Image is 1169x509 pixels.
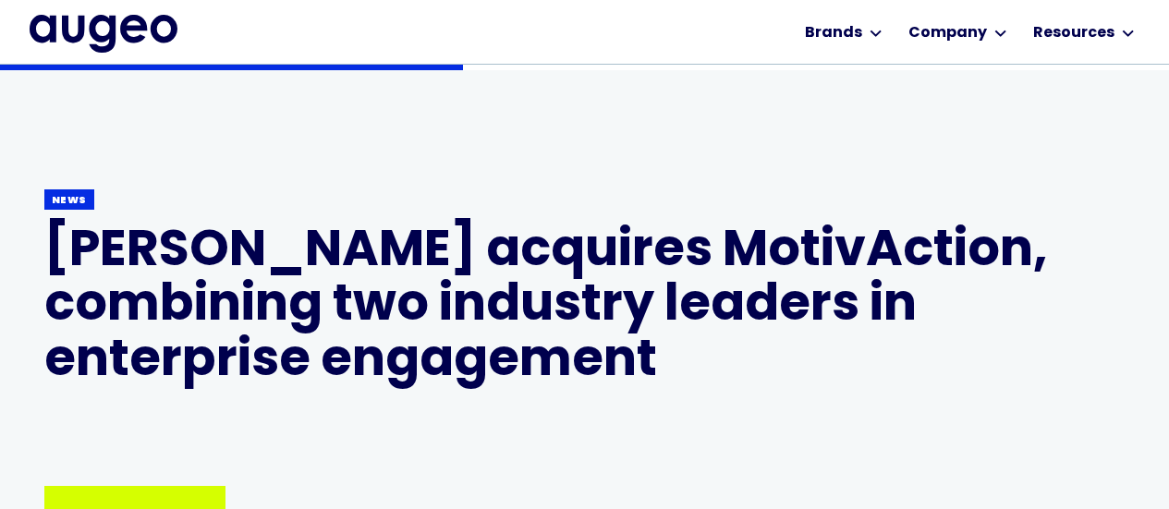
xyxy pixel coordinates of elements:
[30,15,177,52] a: home
[52,194,88,208] div: News
[44,225,1126,390] h1: [PERSON_NAME] acquires MotivAction, combining two industry leaders in enterprise engagement
[908,22,987,44] div: Company
[805,22,862,44] div: Brands
[1033,22,1114,44] div: Resources
[30,15,177,52] img: Augeo's full logo in midnight blue.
